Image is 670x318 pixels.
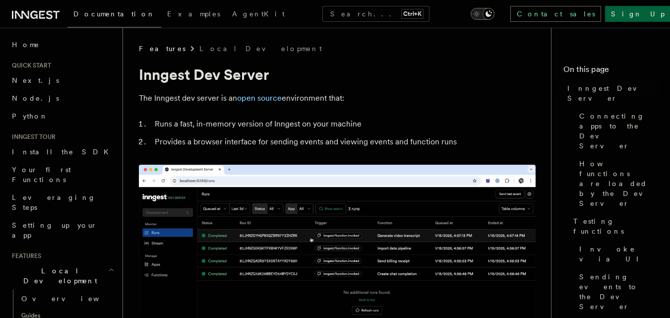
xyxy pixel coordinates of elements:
span: Documentation [73,10,155,18]
span: Leveraging Steps [12,193,96,211]
span: Setting up your app [12,221,97,239]
span: Testing functions [573,216,658,236]
a: Sending events to the Dev Server [575,268,658,316]
span: Overview [21,295,123,303]
span: Features [8,252,41,260]
span: How functions are loaded by the Dev Server [579,159,658,208]
span: Home [12,40,40,50]
span: Next.js [12,76,59,84]
span: Inngest tour [8,133,56,141]
a: Overview [17,290,117,308]
span: Quick start [8,62,51,69]
a: Leveraging Steps [8,189,117,216]
a: AgentKit [226,3,291,27]
span: Python [12,112,48,120]
a: Setting up your app [8,216,117,244]
h4: On this page [563,64,658,79]
a: Next.js [8,71,117,89]
button: Search...Ctrl+K [322,6,429,22]
span: Node.js [12,94,59,102]
span: Local Development [8,266,108,286]
a: open source [237,93,282,103]
li: Provides a browser interface for sending events and viewing events and function runs [152,135,536,149]
a: Invoke via UI [575,240,658,268]
a: Local Development [199,44,322,54]
a: Python [8,107,117,125]
button: Toggle dark mode [471,8,494,20]
span: Your first Functions [12,166,71,184]
span: Install the SDK [12,148,115,156]
a: Node.js [8,89,117,107]
a: Your first Functions [8,161,117,189]
a: Connecting apps to the Dev Server [575,107,658,155]
button: Local Development [8,262,117,290]
span: AgentKit [232,10,285,18]
span: Invoke via UI [579,244,658,264]
a: Home [8,36,117,54]
a: Contact sales [510,6,601,22]
span: Connecting apps to the Dev Server [579,111,658,151]
span: Inngest Dev Server [567,83,658,103]
a: Documentation [67,3,161,28]
span: Examples [167,10,220,18]
a: Testing functions [569,212,658,240]
span: Sending events to the Dev Server [579,272,658,312]
kbd: Ctrl+K [401,9,424,19]
a: Install the SDK [8,143,117,161]
a: How functions are loaded by the Dev Server [575,155,658,212]
a: Examples [161,3,226,27]
span: Features [139,44,185,54]
a: Inngest Dev Server [563,79,658,107]
p: The Inngest dev server is an environment that: [139,91,536,105]
li: Runs a fast, in-memory version of Inngest on your machine [152,117,536,131]
h1: Inngest Dev Server [139,65,536,83]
